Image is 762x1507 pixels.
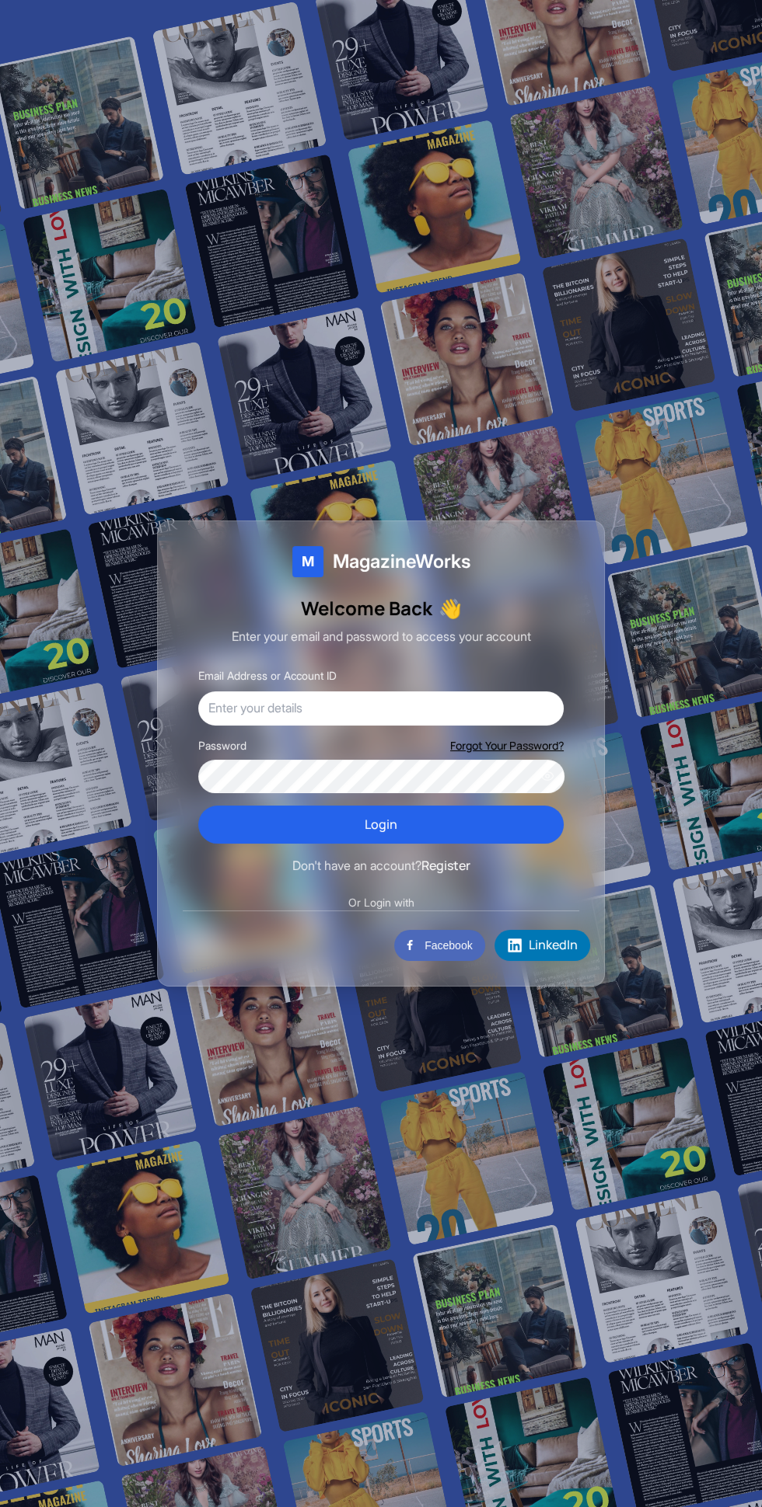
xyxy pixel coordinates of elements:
[164,928,393,962] iframe: "Google-বোতামের মাধ্যমে সাইন ইন করুন"
[450,738,564,753] button: Forgot Your Password?
[333,549,470,574] span: MagazineWorks
[540,769,554,783] button: Show password
[339,895,424,910] span: Or Login with
[529,935,578,955] span: LinkedIn
[421,856,470,876] button: Register
[198,738,246,753] label: Password
[439,596,462,621] span: Waving hand
[183,627,579,647] p: Enter your email and password to access your account
[495,930,590,961] button: LinkedIn
[198,669,337,682] label: Email Address or Account ID
[198,691,564,726] input: Enter your details
[198,806,564,844] button: Login
[183,596,579,621] h1: Welcome Back
[394,930,484,961] button: Facebook
[302,551,314,573] span: M
[292,858,421,873] span: Don't have an account?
